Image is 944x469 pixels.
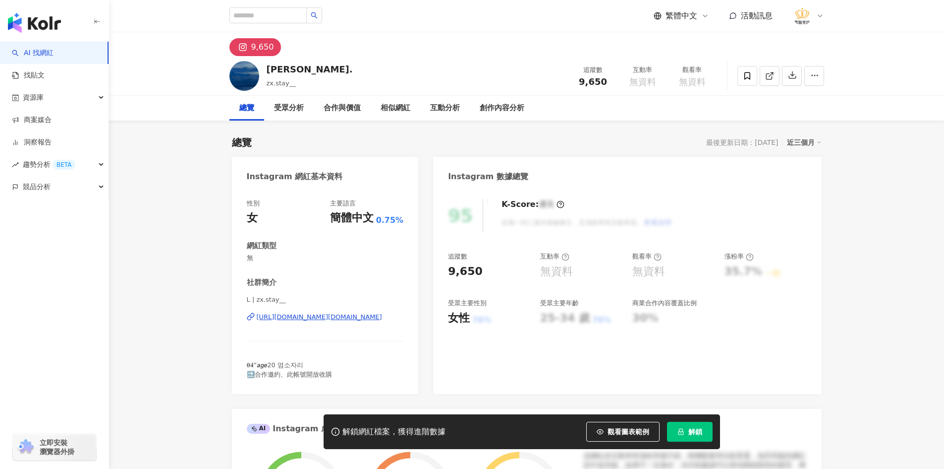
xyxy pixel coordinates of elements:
a: chrome extension立即安裝 瀏覽器外掛 [13,434,96,461]
div: 漲粉率 [724,252,754,261]
div: 合作與價值 [324,102,361,114]
div: 受眾主要年齡 [540,299,579,308]
div: 觀看率 [632,252,662,261]
span: 無資料 [629,77,656,87]
div: 網紅類型 [247,241,277,251]
div: 相似網紅 [381,102,410,114]
span: 無 [247,254,404,263]
div: K-Score : [501,199,564,210]
span: 競品分析 [23,176,51,198]
span: 0.75% [376,215,404,226]
div: 觀看率 [673,65,711,75]
span: 9,650 [579,76,607,87]
span: 觀看圖表範例 [608,428,649,436]
a: 商案媒合 [12,115,52,125]
img: KOL Avatar [229,61,259,91]
span: zx.stay__ [267,79,296,87]
span: L | zx.stay__ [247,295,404,304]
img: chrome extension [16,439,35,455]
img: logo [8,13,61,33]
div: 總覽 [239,102,254,114]
div: BETA [53,160,75,170]
a: 洞察報告 [12,137,52,147]
div: 無資料 [632,264,665,279]
div: 創作內容分析 [480,102,524,114]
div: 無資料 [540,264,573,279]
span: 趨勢分析 [23,153,75,176]
span: 資源庫 [23,86,44,109]
div: 9,650 [251,40,274,54]
span: 解鎖 [688,428,702,436]
button: 9,650 [229,38,281,56]
div: 主要語言 [330,199,356,208]
span: search [311,12,318,19]
div: 受眾分析 [274,102,304,114]
span: 無資料 [679,77,706,87]
div: 互動率 [540,252,569,261]
div: 9,650 [448,264,483,279]
div: 互動率 [624,65,662,75]
div: 社群簡介 [247,277,277,288]
span: rise [12,161,19,168]
div: 追蹤數 [448,252,467,261]
button: 解鎖 [667,422,713,442]
div: 最後更新日期：[DATE] [706,138,778,146]
div: 性別 [247,199,260,208]
a: 找貼文 [12,70,45,80]
div: 簡體中文 [330,210,374,226]
span: lock [677,428,684,435]
div: 總覽 [232,135,252,149]
a: [URL][DOMAIN_NAME][DOMAIN_NAME] [247,313,404,322]
div: 女性 [448,311,470,326]
div: [URL][DOMAIN_NAME][DOMAIN_NAME] [257,313,382,322]
span: 𝟎𝟒”𝙖𝙜𝙚20 염소자리 🔜合作邀約、此帳號開放收購 [247,361,332,378]
button: 觀看圖表範例 [586,422,660,442]
span: 活動訊息 [741,11,773,20]
div: 商業合作內容覆蓋比例 [632,299,697,308]
span: 繁體中文 [666,10,697,21]
div: 解鎖網紅檔案，獲得進階數據 [342,427,445,437]
span: 立即安裝 瀏覽器外掛 [40,438,74,456]
img: %E6%B3%95%E5%96%AC%E9%86%AB%E7%BE%8E%E8%A8%BA%E6%89%80_LOGO%20.png [793,6,812,25]
div: 互動分析 [430,102,460,114]
div: 追蹤數 [574,65,612,75]
div: [PERSON_NAME]. [267,63,353,75]
div: 女 [247,210,258,226]
div: 近三個月 [787,136,822,149]
div: 受眾主要性別 [448,299,487,308]
div: Instagram 網紅基本資料 [247,171,343,182]
a: searchAI 找網紅 [12,48,54,58]
div: Instagram 數據總覽 [448,171,528,182]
